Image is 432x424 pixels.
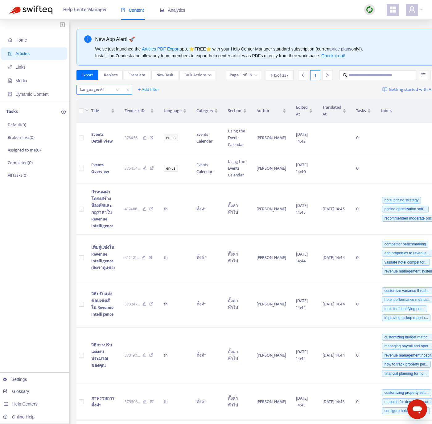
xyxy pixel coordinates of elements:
[223,99,252,123] th: Section
[296,251,308,264] span: [DATE] 14:44
[194,46,206,51] b: FREE
[191,123,223,153] td: Events Calendar
[343,73,347,77] span: search
[419,70,428,80] button: unordered-list
[382,370,429,377] span: financial planning for ho...
[164,165,178,172] span: en-us
[91,244,115,271] span: เพิ่มคู่แข่งใน Revenue Intelligence (อัตราคู่แข่ง)
[104,72,118,79] span: Replace
[296,104,308,118] span: Edited At
[325,73,330,77] span: right
[323,352,345,359] span: [DATE] 14:44
[120,99,159,123] th: Zendesk ID
[61,110,66,114] span: plus-circle
[382,389,431,396] span: customizing property sett...
[252,328,291,383] td: [PERSON_NAME]
[160,8,185,13] span: Analytics
[151,70,178,80] button: New Task
[91,290,113,318] span: วิธีปรับแต่งขอบเขตสีใน Revenue Intelligence
[125,206,140,212] span: 412486 ...
[99,70,123,80] button: Replace
[408,6,416,13] span: user
[191,153,223,184] td: Events Calendar
[351,383,376,421] td: 0
[159,328,191,383] td: th
[8,160,33,166] p: Completed ( 0 )
[382,87,387,92] img: image-link
[382,361,431,368] span: how to track property per...
[8,92,12,96] span: container
[91,131,113,145] span: Events Detail View
[142,46,179,51] a: Articles PDF Export
[184,72,211,79] span: Bulk Actions
[296,395,308,409] span: [DATE] 14:43
[351,184,376,235] td: 0
[91,161,109,175] span: Events Overview
[351,153,376,184] td: 0
[156,72,173,79] span: New Task
[121,8,144,13] span: Content
[15,51,30,56] span: Articles
[91,188,113,229] span: กำหนดค่าโครงสร้างห้องพักและกฎราคาใน Revenue Intelligence
[351,123,376,153] td: 0
[382,206,429,212] span: pricing optimization soft...
[351,235,376,281] td: 0
[366,6,373,14] img: sync.dc5367851b00ba804db3.png
[191,383,223,421] td: ตั้งค่า
[382,305,427,312] span: tools for identifying per...
[3,377,27,382] a: Settings
[351,99,376,123] th: Tasks
[271,72,289,79] span: 1 - 15 of 237
[223,153,252,184] td: Using the Events Calendar
[164,135,178,141] span: en-us
[252,281,291,328] td: [PERSON_NAME]
[323,254,345,261] span: [DATE] 14:44
[382,197,421,204] span: hotel pricing strategy
[85,108,89,112] span: down
[252,123,291,153] td: [PERSON_NAME]
[208,74,211,77] span: down
[125,254,139,261] span: 412421 ...
[252,99,291,123] th: Author
[91,341,112,369] span: วิธีการปรับแต่งงบประมาณของคุณ
[3,414,35,419] a: Online Help
[129,72,145,79] span: Translate
[223,123,252,153] td: Using the Events Calendar
[15,38,27,42] span: Home
[296,131,308,145] span: [DATE] 14:42
[95,35,430,43] div: New App Alert! 🚀
[296,202,308,216] span: [DATE] 14:45
[296,161,308,175] span: [DATE] 14:40
[8,79,12,83] span: file-image
[125,165,141,172] span: 376454 ...
[191,99,223,123] th: Category
[223,235,252,281] td: ตั้งค่าทั่วไป
[124,86,132,94] span: close
[389,6,397,13] span: appstore
[160,8,164,12] span: area-chart
[356,107,366,114] span: Tasks
[91,395,114,409] span: ภาพรวมการตั้งค่า
[382,407,430,414] span: configure hotel analytics...
[125,107,149,114] span: Zendesk ID
[125,398,141,405] span: 379503 ...
[223,328,252,383] td: ตั้งค่าทั่วไป
[8,51,12,56] span: account-book
[6,108,18,115] p: Tasks
[323,301,345,308] span: [DATE] 14:44
[15,92,48,97] span: Dynamic Content
[191,281,223,328] td: ตั้งค่า
[8,172,27,179] p: All tasks ( 0 )
[321,53,345,58] a: Check it out!
[223,281,252,328] td: ตั้งค่าทั่วไป
[3,389,29,394] a: Glossary
[323,205,345,212] span: [DATE] 14:45
[291,99,318,123] th: Edited At
[351,281,376,328] td: 0
[382,241,429,248] span: competitor benchmarking
[8,65,12,69] span: link
[9,6,52,14] img: Swifteq
[382,259,430,266] span: validate hotel competitor...
[125,135,140,141] span: 376456 ...
[382,314,430,321] span: improving pickup report r...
